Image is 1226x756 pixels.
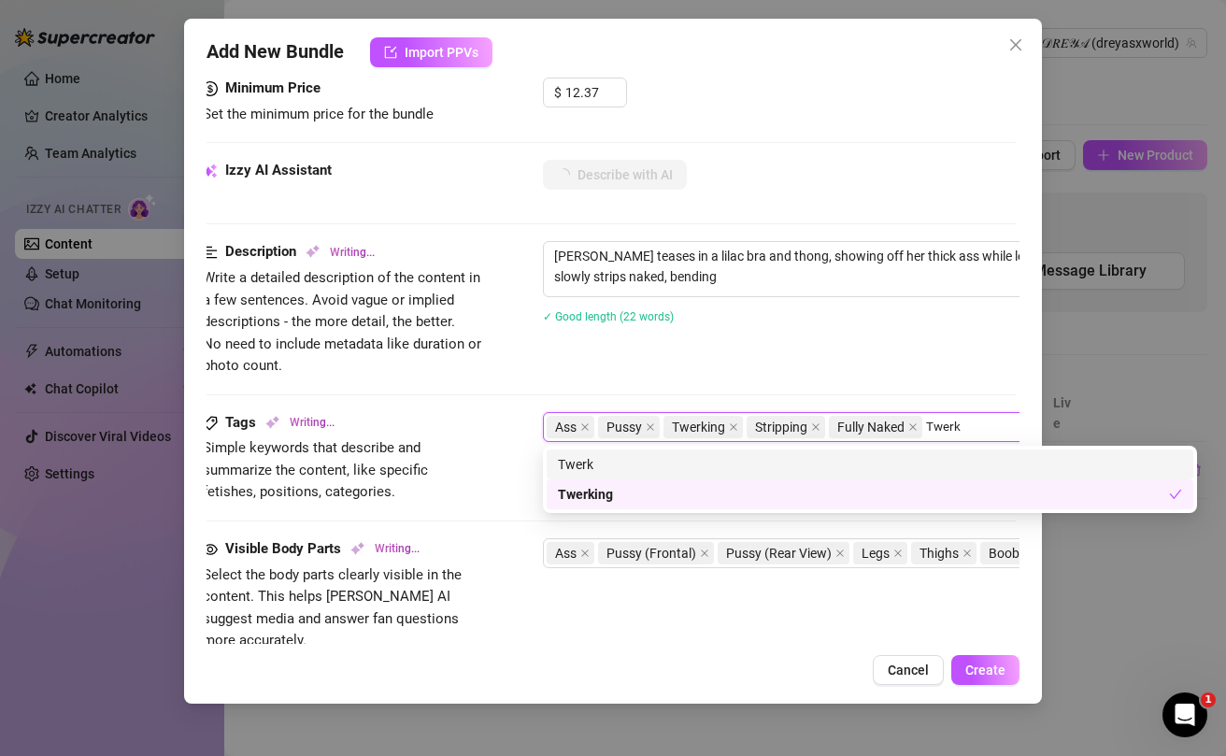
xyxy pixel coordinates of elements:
[370,37,492,67] button: Import PPVs
[965,663,1005,678] span: Create
[980,542,1119,564] span: Boobs (No Nipples)
[718,542,849,564] span: Pussy (Rear View)
[555,543,577,563] span: Ass
[597,7,631,41] div: Close
[873,655,944,685] button: Cancel
[547,449,1193,479] div: Twerk
[951,655,1019,685] button: Create
[606,417,642,437] span: Pussy
[405,45,478,60] span: Import PPVs
[203,241,218,264] span: align-left
[22,544,620,564] div: Did this answer your question?
[225,162,332,178] strong: Izzy AI Assistant
[384,46,397,59] span: import
[249,563,297,600] span: disappointed reaction
[555,417,577,437] span: Ass
[225,79,321,96] strong: Minimum Price
[547,479,1193,509] div: Twerking
[580,422,590,432] span: close
[346,563,394,600] span: smiley reaction
[12,7,48,43] button: go back
[919,543,959,563] span: Thighs
[989,543,1101,563] span: Boobs (No Nipples)
[203,106,434,122] span: Set the minimum price for the bundle
[259,563,286,600] span: 😞
[700,549,709,558] span: close
[203,542,218,557] span: eye
[547,416,594,438] span: Ass
[307,563,335,600] span: 😐
[356,563,383,600] span: 😃
[829,416,922,438] span: Fully Naked
[598,416,660,438] span: Pussy
[672,417,725,437] span: Twerking
[888,663,929,678] span: Cancel
[547,542,594,564] span: Ass
[911,542,977,564] span: Thighs
[726,543,832,563] span: Pussy (Rear View)
[646,422,655,432] span: close
[330,244,375,262] span: Writing...
[543,310,674,323] span: ✓ Good length (22 words)
[203,566,462,649] span: Select the body parts clearly visible in the content. This helps [PERSON_NAME] AI suggest media a...
[755,417,807,437] span: Stripping
[297,563,346,600] span: neutral face reaction
[862,543,890,563] span: Legs
[290,414,335,432] span: Writing...
[543,160,687,190] button: Describe with AI
[598,542,714,564] span: Pussy (Frontal)
[1001,30,1031,60] button: Close
[203,439,428,500] span: Simple keywords that describe and summarize the content, like specific fetishes, positions, categ...
[580,549,590,558] span: close
[225,414,256,431] strong: Tags
[835,549,845,558] span: close
[203,416,218,431] span: tag
[1201,692,1216,707] span: 1
[962,549,972,558] span: close
[1169,488,1182,501] span: check
[558,484,1169,505] div: Twerking
[1001,37,1031,52] span: Close
[729,422,738,432] span: close
[562,7,597,43] button: Collapse window
[1008,37,1023,52] span: close
[225,540,341,557] strong: Visible Body Parts
[893,549,903,558] span: close
[203,269,481,374] span: Write a detailed description of the content in a few sentences. Avoid vague or implied descriptio...
[663,416,743,438] span: Twerking
[747,416,825,438] span: Stripping
[375,540,420,558] span: Writing...
[853,542,907,564] span: Legs
[606,543,696,563] span: Pussy (Frontal)
[544,242,1196,291] textarea: [PERSON_NAME] teases in a lilac bra and thong, showing off her thick ass while leaning over a dre...
[837,417,905,437] span: Fully Naked
[207,37,344,67] span: Add New Bundle
[203,78,218,100] span: dollar
[225,243,296,260] strong: Description
[811,422,820,432] span: close
[908,422,918,432] span: close
[558,454,1182,475] div: Twerk
[1162,692,1207,737] iframe: Intercom live chat
[247,623,396,638] a: Open in help center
